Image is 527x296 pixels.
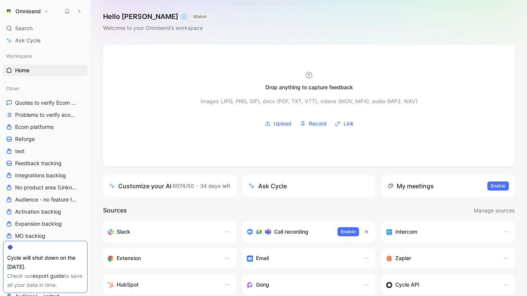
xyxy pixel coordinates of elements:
span: Manage sources [474,206,515,215]
span: Enable [491,182,505,190]
a: Activation backlog [3,206,88,217]
div: Drop anything to capture feedback [265,83,353,92]
div: Forward emails to your feedback inbox [247,254,356,263]
div: Capture feedback from your incoming calls [247,280,356,289]
h3: Email [256,254,269,263]
span: Ecom platforms [15,123,54,131]
button: OmnisendOmnisend [3,6,51,17]
a: Customize your AI6074/50·34 days left [103,175,236,197]
button: Manage sources [473,206,515,215]
span: Workspace [6,52,32,60]
div: Images (JPG, PNG, GIF), docs (PDF, TXT, VTT), videos (MOV, MP4), audio (MP3, WAV) [200,97,418,106]
a: Ecom platforms [3,121,88,133]
a: Reforge [3,133,88,145]
img: Omnisend [5,8,12,15]
div: Workspace [3,50,88,62]
span: · [196,183,198,189]
h2: Sources [103,206,127,215]
div: Sync your customers, send feedback and get updates in Slack [108,227,217,236]
h3: HubSpot [117,280,139,289]
span: Problems to verify ecom platforms [15,111,79,119]
span: Search [15,24,32,33]
a: test [3,146,88,157]
h3: Cycle API [395,280,419,289]
div: Capture feedback from anywhere on the web [108,254,217,263]
button: Enable [337,227,359,236]
button: Upload [262,118,294,129]
div: My meetings [388,181,434,191]
h1: Hello [PERSON_NAME] ❄️ [103,12,210,21]
h3: Extension [117,254,141,263]
a: Integrations backlog [3,170,88,181]
span: Record [309,119,327,128]
div: Customize your AI [109,181,171,191]
a: export guide [32,273,64,279]
span: 6074/50 [173,183,194,189]
span: Other [6,85,20,92]
span: Audience - no feature tag [15,196,77,203]
span: No product area (Unknowns) [15,184,78,191]
span: test [15,147,25,155]
a: MO backlog [3,230,88,242]
button: Enable [487,181,509,191]
span: Home [15,67,29,74]
h3: Intercom [395,227,417,236]
span: MO backlog [15,232,45,240]
span: Ask Cycle [15,36,40,45]
span: Activation backlog [15,208,61,215]
div: Ask Cycle [248,181,287,191]
div: Sync your customers, send feedback and get updates in Intercom [386,227,495,236]
div: Check our to save all your data in time. [7,271,83,290]
button: Ask Cycle [242,175,376,197]
h3: Slack [117,227,130,236]
span: Upload [274,119,291,128]
span: Feedback tracking [15,160,62,167]
h3: Zapier [395,254,411,263]
a: Feedback tracking [3,158,88,169]
h3: Gong [256,280,269,289]
a: Expansion backlog [3,218,88,229]
a: Quotes to verify Ecom platforms [3,97,88,108]
div: Other [3,83,88,94]
span: Link [344,119,354,128]
div: Search [3,23,88,34]
span: 34 days left [200,183,230,189]
a: No product area (Unknowns) [3,182,88,193]
span: Enable [341,228,356,236]
a: Ask Cycle [3,35,88,46]
button: Record [297,118,329,129]
button: MAKER [191,13,210,20]
h3: Call recording [274,227,308,236]
button: Link [332,118,356,129]
span: Quotes to verify Ecom platforms [15,99,79,107]
a: Problems to verify ecom platforms [3,109,88,121]
div: Record & transcribe meetings from Zoom, Meet & Teams. [247,227,331,236]
div: Capture feedback from thousands of sources with Zapier (survey results, recordings, sheets, etc). [386,254,495,263]
span: Expansion backlog [15,220,62,228]
span: Integrations backlog [15,172,66,179]
div: Cycle will shut down on the [DATE]. [7,253,83,271]
div: Sync customers & send feedback from custom sources. Get inspired by our favorite use case [386,280,495,289]
div: Welcome to your Omnisend’s workspace [103,23,210,33]
a: Audience - no feature tag [3,194,88,205]
h1: Omnisend [15,8,41,15]
a: Home [3,65,88,76]
span: Reforge [15,135,35,143]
